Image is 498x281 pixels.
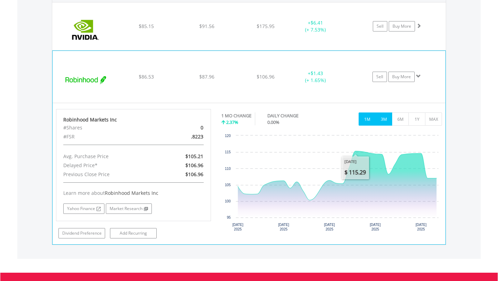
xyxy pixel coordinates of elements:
[58,170,158,179] div: Previous Close Price
[139,73,154,80] span: $86.53
[139,23,154,29] span: $85.15
[415,223,426,231] text: [DATE] 2025
[392,112,409,126] button: 6M
[58,123,158,132] div: #Shares
[225,150,231,154] text: 115
[408,112,425,126] button: 1Y
[221,132,442,236] svg: Interactive chart
[58,161,158,170] div: Delayed Price*
[267,112,323,119] div: DAILY CHANGE
[225,134,231,138] text: 120
[359,112,376,126] button: 1M
[106,203,152,214] a: Market Research
[278,223,289,231] text: [DATE] 2025
[63,203,104,214] a: Yahoo Finance
[185,162,203,169] span: $106.96
[63,190,204,197] div: Learn more about
[257,73,275,80] span: $106.96
[372,72,387,82] a: Sell
[158,132,209,141] div: .8223
[105,190,158,196] span: Robinhood Markets Inc
[311,19,323,26] span: $6.41
[58,152,158,161] div: Avg. Purchase Price
[389,21,415,31] a: Buy More
[225,199,231,203] text: 100
[257,23,275,29] span: $175.95
[227,216,231,219] text: 95
[56,11,115,48] img: EQU.US.NVDA.png
[225,183,231,187] text: 105
[221,132,442,236] div: Chart. Highcharts interactive chart.
[56,60,116,101] img: EQU.US.HOOD.png
[58,228,105,238] a: Dividend Preference
[267,119,279,125] span: 0.00%
[232,223,243,231] text: [DATE] 2025
[185,153,203,160] span: $105.21
[324,223,335,231] text: [DATE] 2025
[63,116,204,123] div: Robinhood Markets Inc
[226,119,238,125] span: 2.37%
[425,112,442,126] button: MAX
[373,21,387,31] a: Sell
[221,112,251,119] div: 1 MO CHANGE
[110,228,157,238] a: Add Recurring
[289,19,342,33] div: + (+ 7.53%)
[58,132,158,141] div: #FSR
[199,23,214,29] span: $91.56
[289,70,341,84] div: + (+ 1.65%)
[199,73,214,80] span: $87.96
[225,167,231,171] text: 110
[375,112,392,126] button: 3M
[185,171,203,178] span: $106.96
[388,72,415,82] a: Buy More
[370,223,381,231] text: [DATE] 2025
[311,70,323,76] span: $1.43
[158,123,209,132] div: 0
